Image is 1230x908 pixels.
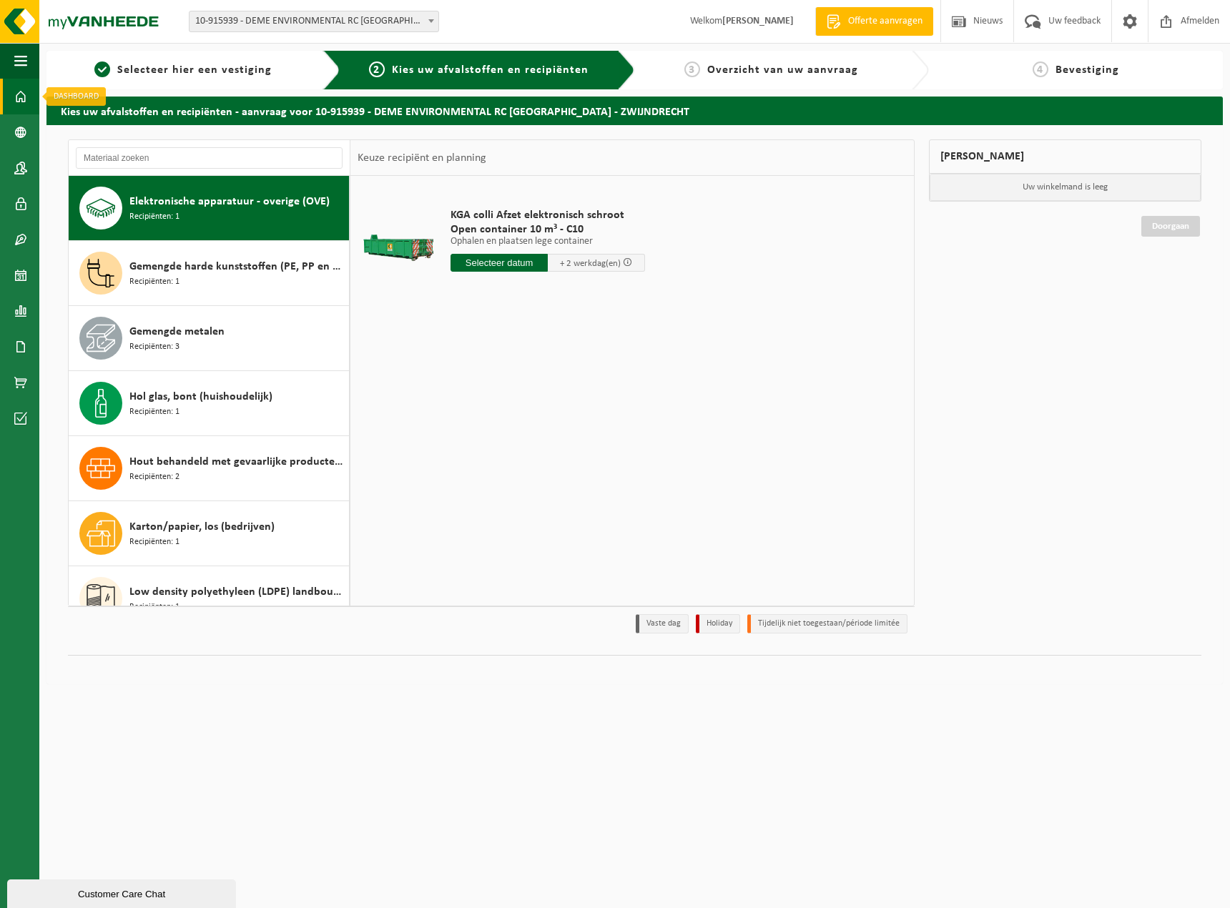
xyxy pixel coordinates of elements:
[94,61,110,77] span: 1
[129,193,330,210] span: Elektronische apparatuur - overige (OVE)
[69,371,350,436] button: Hol glas, bont (huishoudelijk) Recipiënten: 1
[129,258,345,275] span: Gemengde harde kunststoffen (PE, PP en PVC), recycleerbaar (industrieel)
[815,7,933,36] a: Offerte aanvragen
[1141,216,1200,237] a: Doorgaan
[54,61,312,79] a: 1Selecteer hier een vestiging
[69,176,350,241] button: Elektronische apparatuur - overige (OVE) Recipiënten: 1
[1056,64,1119,76] span: Bevestiging
[369,61,385,77] span: 2
[129,518,275,536] span: Karton/papier, los (bedrijven)
[929,139,1201,174] div: [PERSON_NAME]
[684,61,700,77] span: 3
[129,210,179,224] span: Recipiënten: 1
[451,254,548,272] input: Selecteer datum
[129,405,179,419] span: Recipiënten: 1
[69,306,350,371] button: Gemengde metalen Recipiënten: 3
[129,583,345,601] span: Low density polyethyleen (LDPE) landbouwfolie, gemengd , los
[46,97,1223,124] h2: Kies uw afvalstoffen en recipiënten - aanvraag voor 10-915939 - DEME ENVIRONMENTAL RC [GEOGRAPHIC...
[350,140,493,176] div: Keuze recipiënt en planning
[69,566,350,631] button: Low density polyethyleen (LDPE) landbouwfolie, gemengd , los Recipiënten: 1
[129,453,345,470] span: Hout behandeld met gevaarlijke producten (C), treinbilzen
[129,388,272,405] span: Hol glas, bont (huishoudelijk)
[707,64,858,76] span: Overzicht van uw aanvraag
[76,147,343,169] input: Materiaal zoeken
[451,237,645,247] p: Ophalen en plaatsen lege container
[129,601,179,614] span: Recipiënten: 1
[129,323,225,340] span: Gemengde metalen
[451,222,645,237] span: Open container 10 m³ - C10
[722,16,794,26] strong: [PERSON_NAME]
[696,614,740,633] li: Holiday
[129,275,179,289] span: Recipiënten: 1
[189,11,439,32] span: 10-915939 - DEME ENVIRONMENTAL RC ANTWERPEN - ZWIJNDRECHT
[845,14,926,29] span: Offerte aanvragen
[129,340,179,354] span: Recipiënten: 3
[451,208,645,222] span: KGA colli Afzet elektronisch schroot
[747,614,907,633] li: Tijdelijk niet toegestaan/période limitée
[1033,61,1048,77] span: 4
[636,614,689,633] li: Vaste dag
[129,470,179,484] span: Recipiënten: 2
[117,64,272,76] span: Selecteer hier een vestiging
[7,877,239,908] iframe: chat widget
[392,64,589,76] span: Kies uw afvalstoffen en recipiënten
[69,501,350,566] button: Karton/papier, los (bedrijven) Recipiënten: 1
[69,241,350,306] button: Gemengde harde kunststoffen (PE, PP en PVC), recycleerbaar (industrieel) Recipiënten: 1
[69,436,350,501] button: Hout behandeld met gevaarlijke producten (C), treinbilzen Recipiënten: 2
[129,536,179,549] span: Recipiënten: 1
[930,174,1201,201] p: Uw winkelmand is leeg
[190,11,438,31] span: 10-915939 - DEME ENVIRONMENTAL RC ANTWERPEN - ZWIJNDRECHT
[560,259,621,268] span: + 2 werkdag(en)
